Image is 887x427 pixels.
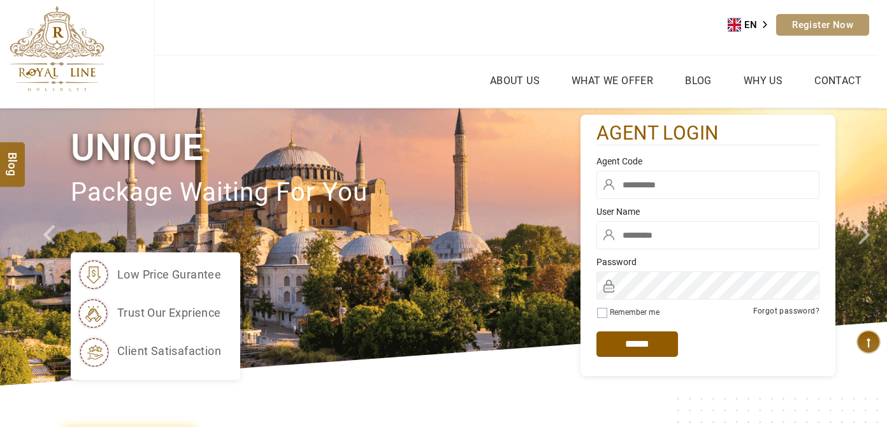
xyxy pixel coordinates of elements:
a: Blog [682,71,715,90]
h2: agent login [596,121,819,146]
a: Check next image [842,108,887,386]
a: What we Offer [568,71,656,90]
label: User Name [596,205,819,218]
label: Password [596,256,819,268]
a: Contact [811,71,865,90]
li: client satisafaction [77,335,221,367]
h1: Unique [71,124,581,171]
a: About Us [487,71,543,90]
a: Check next prev [27,108,71,386]
li: low price gurantee [77,259,221,291]
div: Language [728,15,776,34]
p: package waiting for you [71,171,581,214]
label: Remember me [610,308,660,317]
span: Blog [4,152,21,163]
a: Why Us [740,71,786,90]
li: trust our exprience [77,297,221,329]
aside: Language selected: English [728,15,776,34]
a: EN [728,15,776,34]
img: The Royal Line Holidays [10,6,105,92]
label: Agent Code [596,155,819,168]
a: Forgot password? [753,307,819,315]
a: Register Now [776,14,869,36]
